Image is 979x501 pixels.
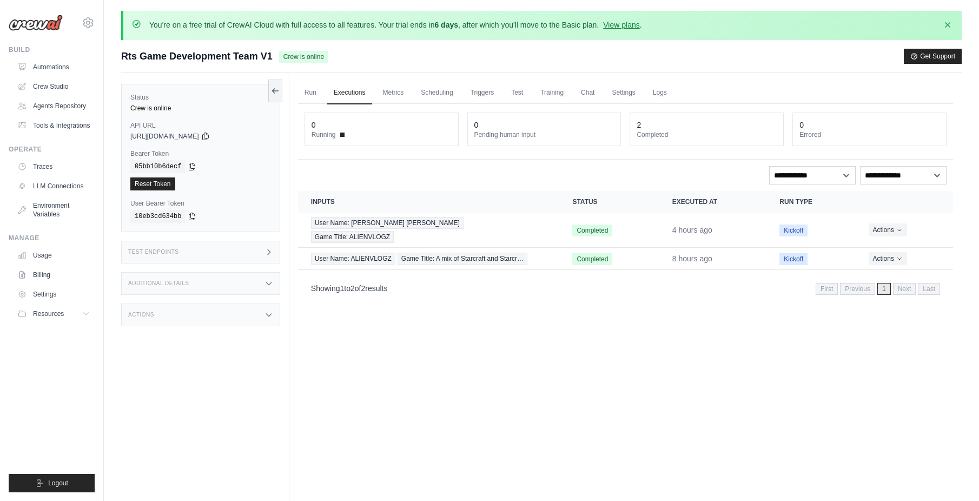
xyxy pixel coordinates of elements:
[376,82,411,104] a: Metrics
[130,160,186,173] code: 05bb10b6decf
[350,284,355,293] span: 2
[13,177,95,195] a: LLM Connections
[637,130,777,139] dt: Completed
[279,51,328,63] span: Crew is online
[298,191,560,213] th: Inputs
[298,191,953,302] section: Crew executions table
[311,217,464,229] span: User Name: [PERSON_NAME] [PERSON_NAME]
[474,120,479,130] div: 0
[659,191,767,213] th: Executed at
[128,312,154,318] h3: Actions
[559,191,659,213] th: Status
[121,49,273,64] span: Rts Game Development Team V1
[13,78,95,95] a: Crew Studio
[130,177,175,190] a: Reset Token
[9,45,95,54] div: Build
[398,253,527,265] span: Game Title: A mix of Starcraft and Starcr…
[572,225,612,236] span: Completed
[893,283,916,295] span: Next
[312,120,316,130] div: 0
[13,305,95,322] button: Resources
[925,449,979,501] iframe: Chat Widget
[130,93,271,102] label: Status
[130,210,186,223] code: 10eb3cd634bb
[816,283,838,295] span: First
[434,21,458,29] strong: 6 days
[128,249,179,255] h3: Test Endpoints
[918,283,940,295] span: Last
[13,247,95,264] a: Usage
[130,199,271,208] label: User Bearer Token
[311,283,388,294] p: Showing to of results
[869,223,907,236] button: Actions for execution
[130,149,271,158] label: Bearer Token
[13,58,95,76] a: Automations
[474,130,614,139] dt: Pending human input
[130,104,271,113] div: Crew is online
[13,286,95,303] a: Settings
[534,82,570,104] a: Training
[13,197,95,223] a: Environment Variables
[605,82,641,104] a: Settings
[799,120,804,130] div: 0
[637,120,641,130] div: 2
[9,474,95,492] button: Logout
[149,19,642,30] p: You're on a free trial of CrewAI Cloud with full access to all features. Your trial ends in , aft...
[904,49,962,64] button: Get Support
[130,121,271,130] label: API URL
[779,253,808,265] span: Kickoff
[311,217,547,243] a: View execution details for User Name
[9,15,63,31] img: Logo
[13,158,95,175] a: Traces
[327,82,372,104] a: Executions
[505,82,530,104] a: Test
[13,97,95,115] a: Agents Repository
[414,82,459,104] a: Scheduling
[361,284,365,293] span: 2
[464,82,501,104] a: Triggers
[48,479,68,487] span: Logout
[340,284,345,293] span: 1
[13,266,95,284] a: Billing
[877,283,891,295] span: 1
[646,82,673,104] a: Logs
[779,225,808,236] span: Kickoff
[13,117,95,134] a: Tools & Integrations
[672,226,712,234] time: October 5, 2025 at 13:43 EDT
[799,130,940,139] dt: Errored
[128,280,189,287] h3: Additional Details
[9,145,95,154] div: Operate
[816,283,940,295] nav: Pagination
[33,309,64,318] span: Resources
[672,254,712,263] time: October 5, 2025 at 09:58 EDT
[9,234,95,242] div: Manage
[311,253,547,265] a: View execution details for User Name
[572,253,612,265] span: Completed
[840,283,875,295] span: Previous
[869,252,907,265] button: Actions for execution
[603,21,639,29] a: View plans
[298,274,953,302] nav: Pagination
[298,82,323,104] a: Run
[312,130,336,139] span: Running
[574,82,601,104] a: Chat
[130,132,199,141] span: [URL][DOMAIN_NAME]
[311,231,394,243] span: Game Title: ALIENVLOGZ
[311,253,395,265] span: User Name: ALIENVLOGZ
[766,191,855,213] th: Run Type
